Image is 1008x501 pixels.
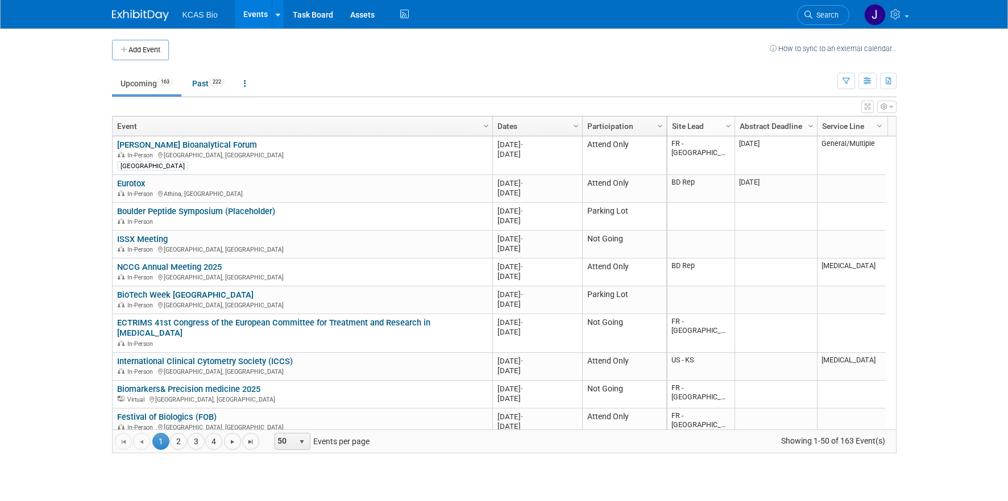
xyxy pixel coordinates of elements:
a: Abstract Deadline [740,116,810,136]
a: Event [117,116,485,136]
span: In-Person [127,368,156,375]
td: Not Going [582,314,666,353]
img: In-Person Event [118,190,125,196]
div: [DATE] [497,234,577,244]
td: General/Multiple [817,136,886,175]
span: In-Person [127,246,156,253]
a: 2 [170,433,187,450]
div: [DATE] [497,244,577,253]
span: In-Person [127,302,156,309]
a: Column Settings [804,116,817,133]
td: FR - [GEOGRAPHIC_DATA] [667,136,735,175]
span: Column Settings [656,122,665,131]
td: [DATE] [735,136,817,175]
img: In-Person Event [118,246,125,252]
span: KCAS Bio [182,10,218,19]
div: [DATE] [497,384,577,394]
img: In-Person Event [118,368,125,374]
a: 3 [188,433,205,450]
td: [MEDICAL_DATA] [817,258,886,286]
img: In-Person Event [118,302,125,307]
span: - [521,412,523,421]
td: BD Rep [667,258,735,286]
a: Column Settings [570,116,582,133]
a: Service Line [822,116,878,136]
td: Attend Only [582,408,666,447]
td: Parking Lot [582,203,666,231]
span: - [521,262,523,271]
span: Go to the next page [228,437,237,446]
a: ISSX Meeting [117,234,168,244]
a: Dates [497,116,575,136]
img: In-Person Event [118,218,125,224]
img: Virtual Event [118,396,125,402]
div: [DATE] [497,318,577,327]
div: [DATE] [497,216,577,226]
div: [DATE] [497,327,577,337]
div: [GEOGRAPHIC_DATA], [GEOGRAPHIC_DATA] [117,394,487,404]
span: Events per page [260,433,381,450]
span: In-Person [127,274,156,281]
div: [DATE] [497,421,577,431]
div: [GEOGRAPHIC_DATA], [GEOGRAPHIC_DATA] [117,272,487,282]
span: Go to the last page [246,437,255,446]
div: [GEOGRAPHIC_DATA], [GEOGRAPHIC_DATA] [117,422,487,432]
img: In-Person Event [118,424,125,429]
a: Festival of Biologics (FOB) [117,412,217,422]
td: Attend Only [582,175,666,203]
div: [DATE] [497,188,577,198]
span: - [521,385,523,393]
div: [DATE] [497,272,577,281]
span: Column Settings [875,122,884,131]
span: Search [812,11,839,19]
span: Virtual [127,396,148,403]
span: - [521,357,523,365]
span: - [521,318,523,327]
img: Jason Hannah [864,4,886,26]
div: [GEOGRAPHIC_DATA] [117,161,188,170]
span: In-Person [127,218,156,226]
span: - [521,140,523,149]
td: FR - [GEOGRAPHIC_DATA] [667,314,735,353]
a: 4 [205,433,222,450]
div: [DATE] [497,262,577,272]
div: [GEOGRAPHIC_DATA], [GEOGRAPHIC_DATA] [117,300,487,310]
a: International Clinical Cytometry Society (ICCS) [117,356,293,366]
span: 222 [209,78,225,86]
div: [DATE] [497,140,577,149]
span: 163 [157,78,173,86]
div: [DATE] [497,149,577,159]
span: Column Settings [724,122,733,131]
button: Add Event [112,40,169,60]
td: [DATE] [735,175,817,203]
a: Participation [587,116,659,136]
a: NCCG Annual Meeting 2025 [117,262,222,272]
div: [DATE] [497,366,577,375]
span: - [521,207,523,215]
a: Column Settings [480,116,492,133]
span: - [521,290,523,299]
span: Go to the first page [119,437,128,446]
span: Column Settings [806,122,815,131]
a: Column Settings [873,116,886,133]
a: Past222 [184,73,233,94]
div: [DATE] [497,356,577,366]
a: Column Settings [722,116,735,133]
span: In-Person [127,190,156,198]
a: Boulder Peptide Symposium (Placeholder) [117,206,275,216]
a: Biomarkers& Precision medicine 2025 [117,384,260,394]
a: [PERSON_NAME] Bioanalytical Forum [117,140,257,150]
span: In-Person [127,424,156,431]
div: Athina, [GEOGRAPHIC_DATA] [117,189,487,198]
a: Go to the next page [224,433,241,450]
span: select [297,437,306,446]
div: [DATE] [497,412,577,421]
div: [GEOGRAPHIC_DATA], [GEOGRAPHIC_DATA] [117,244,487,254]
span: - [521,179,523,187]
td: Attend Only [582,353,666,381]
a: Go to the previous page [133,433,150,450]
div: [DATE] [497,394,577,403]
div: [DATE] [497,299,577,309]
a: Go to the first page [115,433,132,450]
span: - [521,235,523,243]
